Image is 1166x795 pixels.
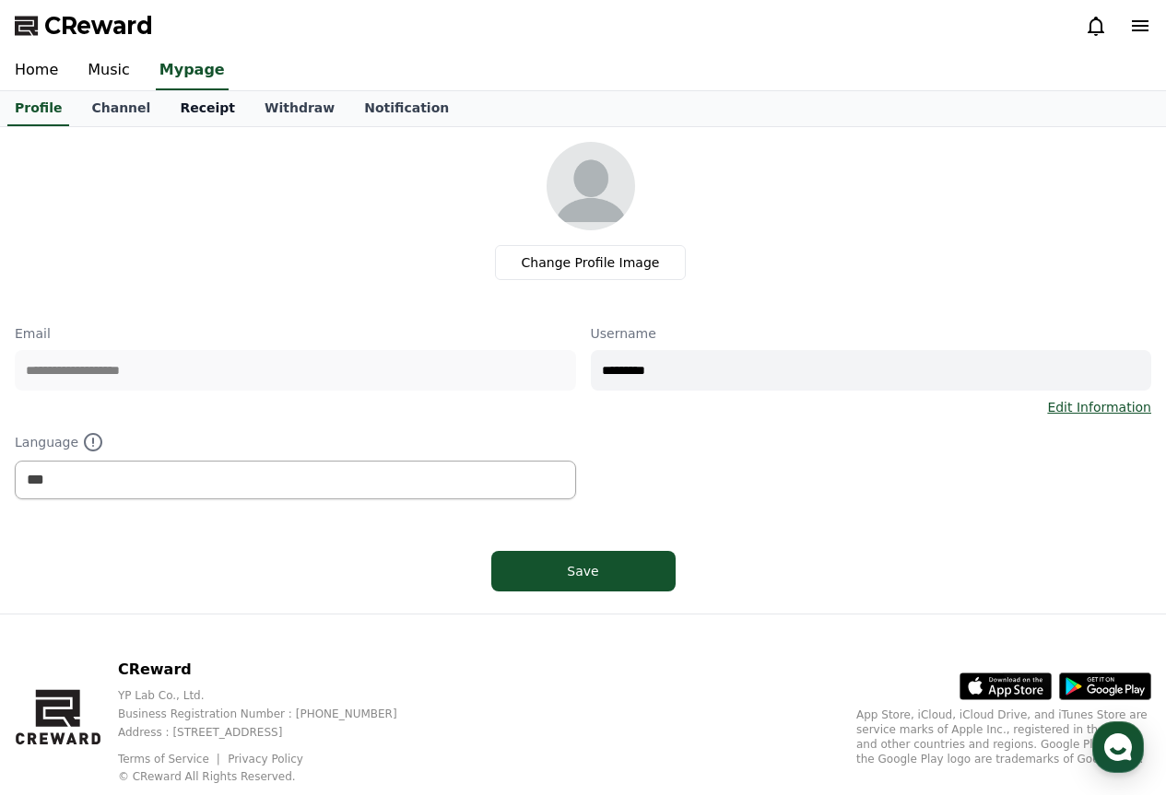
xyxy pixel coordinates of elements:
a: Edit Information [1047,398,1151,416]
a: Terms of Service [118,753,223,766]
button: Save [491,551,676,591]
p: Email [15,324,576,343]
span: Messages [153,613,207,627]
div: Save [528,562,639,580]
a: Withdraw [250,91,349,126]
p: CReward [118,659,427,681]
span: CReward [44,11,153,41]
p: Language [15,431,576,453]
a: Mypage [156,52,229,90]
img: profile_image [547,142,635,230]
p: App Store, iCloud, iCloud Drive, and iTunes Store are service marks of Apple Inc., registered in ... [856,707,1151,766]
a: Messages [122,584,238,630]
span: Settings [273,612,318,626]
a: Home [6,584,122,630]
p: © CReward All Rights Reserved. [118,769,427,784]
span: Home [47,612,79,626]
a: Notification [349,91,464,126]
a: Channel [77,91,165,126]
p: Address : [STREET_ADDRESS] [118,725,427,740]
a: Privacy Policy [228,753,303,766]
p: YP Lab Co., Ltd. [118,688,427,703]
a: Receipt [165,91,250,126]
p: Username [591,324,1152,343]
p: Business Registration Number : [PHONE_NUMBER] [118,707,427,721]
a: Profile [7,91,69,126]
a: Music [73,52,145,90]
a: CReward [15,11,153,41]
a: Settings [238,584,354,630]
label: Change Profile Image [495,245,687,280]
